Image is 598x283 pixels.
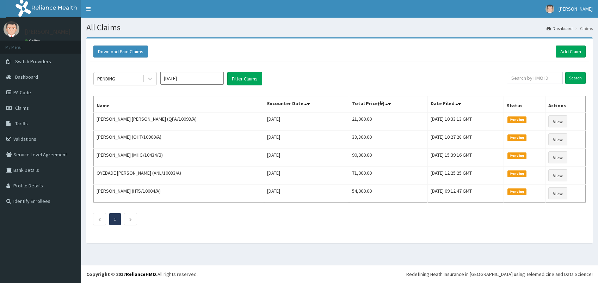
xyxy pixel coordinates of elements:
th: Total Price(₦) [349,96,427,113]
a: RelianceHMO [126,271,156,277]
span: Pending [507,134,527,141]
th: Actions [545,96,585,113]
td: 21,000.00 [349,112,427,131]
a: View [548,133,567,145]
td: [DATE] [264,185,349,203]
a: Previous page [98,216,101,222]
td: [DATE] 15:39:16 GMT [428,149,504,167]
div: PENDING [97,75,115,82]
td: [DATE] 10:27:28 GMT [428,131,504,149]
th: Name [94,96,264,113]
td: [DATE] 12:25:25 GMT [428,167,504,185]
span: Pending [507,116,527,123]
li: Claims [573,25,593,31]
a: View [548,169,567,181]
input: Search by HMO ID [507,72,563,84]
footer: All rights reserved. [81,265,598,283]
td: [PERSON_NAME] [PERSON_NAME] (QFA/10093/A) [94,112,264,131]
input: Search [565,72,586,84]
a: View [548,115,567,127]
a: Page 1 is your current page [114,216,116,222]
td: OYEBADE [PERSON_NAME] (ANL/10083/A) [94,167,264,185]
span: Dashboard [15,74,38,80]
td: 54,000.00 [349,185,427,203]
img: User Image [4,21,19,37]
span: Tariffs [15,120,28,127]
th: Encounter Date [264,96,349,113]
td: [PERSON_NAME] (MHG/10434/B) [94,149,264,167]
td: 90,000.00 [349,149,427,167]
a: Add Claim [556,46,586,58]
p: [PERSON_NAME] [25,29,71,35]
a: Dashboard [547,25,573,31]
h1: All Claims [86,23,593,32]
div: Redefining Heath Insurance in [GEOGRAPHIC_DATA] using Telemedicine and Data Science! [406,271,593,278]
td: [PERSON_NAME] (OHT/10900/A) [94,131,264,149]
img: User Image [545,5,554,13]
td: [DATE] 10:33:13 GMT [428,112,504,131]
span: Switch Providers [15,58,51,65]
td: 71,000.00 [349,167,427,185]
td: [DATE] [264,112,349,131]
button: Download Paid Claims [93,46,148,58]
a: View [548,151,567,163]
button: Filter Claims [227,72,262,85]
td: [DATE] 09:12:47 GMT [428,185,504,203]
strong: Copyright © 2017 . [86,271,158,277]
td: 38,300.00 [349,131,427,149]
span: [PERSON_NAME] [559,6,593,12]
span: Pending [507,170,527,177]
td: [DATE] [264,167,349,185]
a: View [548,187,567,199]
a: Next page [129,216,132,222]
td: [DATE] [264,149,349,167]
th: Date Filed [428,96,504,113]
input: Select Month and Year [160,72,224,85]
span: Claims [15,105,29,111]
td: [PERSON_NAME] (HTS/10004/A) [94,185,264,203]
span: Pending [507,152,527,159]
td: [DATE] [264,131,349,149]
a: Online [25,38,42,43]
th: Status [504,96,545,113]
span: Pending [507,188,527,195]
